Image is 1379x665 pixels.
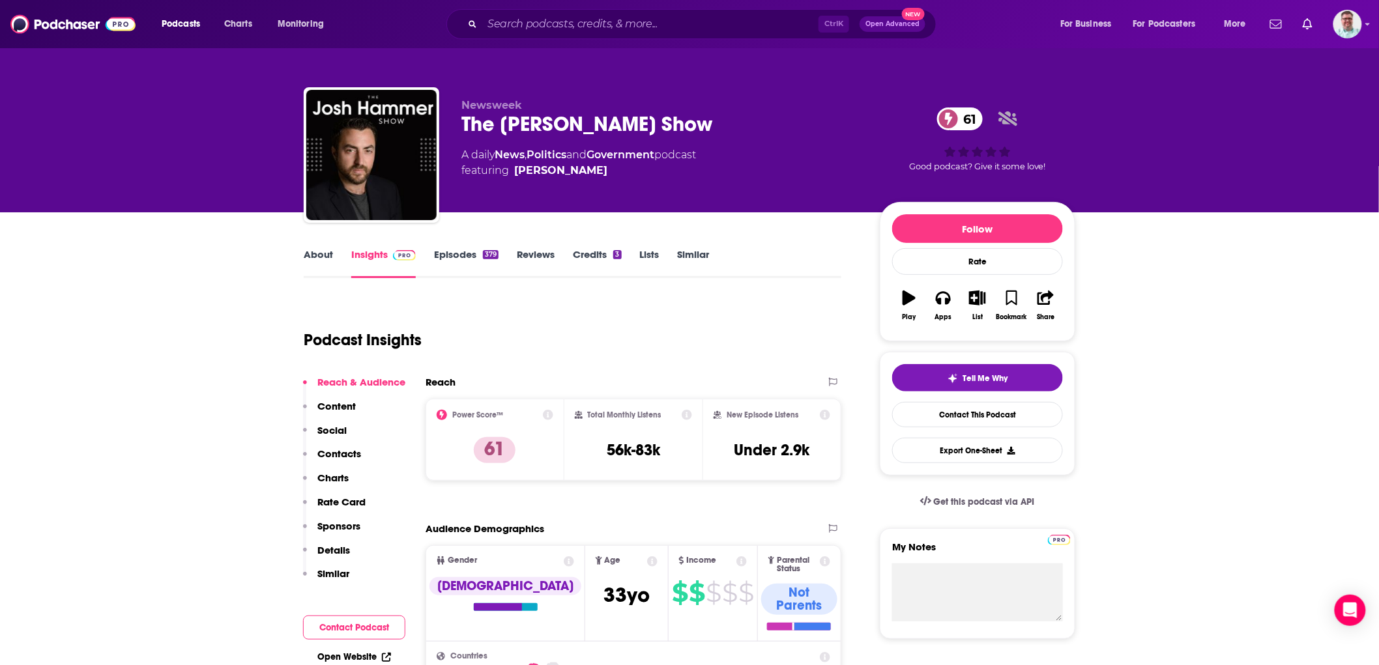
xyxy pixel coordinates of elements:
[994,282,1028,329] button: Bookmark
[426,522,544,535] h2: Audience Demographics
[216,14,260,35] a: Charts
[1060,15,1112,33] span: For Business
[304,248,333,278] a: About
[892,402,1063,427] a: Contact This Podcast
[317,424,347,436] p: Social
[429,577,581,595] div: [DEMOGRAPHIC_DATA]
[603,582,650,608] span: 33 yo
[303,544,350,568] button: Details
[459,9,949,39] div: Search podcasts, credits, & more...
[1125,14,1215,35] button: open menu
[317,496,366,508] p: Rate Card
[1265,13,1287,35] a: Show notifications dropdown
[1333,10,1362,38] span: Logged in as marcus414
[1048,535,1071,545] img: Podchaser Pro
[935,313,952,321] div: Apps
[950,107,983,130] span: 61
[1037,313,1054,321] div: Share
[152,14,217,35] button: open menu
[761,584,837,615] div: Not Parents
[474,437,515,463] p: 61
[1215,14,1262,35] button: open menu
[514,163,607,178] a: Josh Hammer
[303,424,347,448] button: Social
[1133,15,1196,33] span: For Podcasters
[1048,533,1071,545] a: Pro website
[317,376,405,388] p: Reach & Audience
[303,615,405,640] button: Contact Podcast
[573,248,621,278] a: Credits3
[162,15,200,33] span: Podcasts
[1333,10,1362,38] img: User Profile
[689,582,704,603] span: $
[269,14,341,35] button: open menu
[317,520,360,532] p: Sponsors
[1333,10,1362,38] button: Show profile menu
[448,556,477,565] span: Gender
[495,149,525,161] a: News
[1298,13,1318,35] a: Show notifications dropdown
[909,162,1046,171] span: Good podcast? Give it some love!
[777,556,817,573] span: Parental Status
[865,21,920,27] span: Open Advanced
[734,440,810,460] h3: Under 2.9k
[303,496,366,520] button: Rate Card
[926,282,960,329] button: Apps
[996,313,1027,321] div: Bookmark
[483,250,499,259] div: 379
[687,556,717,565] span: Income
[910,486,1045,518] a: Get this podcast via API
[306,90,437,220] img: The Josh Hammer Show
[303,472,349,496] button: Charts
[278,15,324,33] span: Monitoring
[351,248,416,278] a: InsightsPodchaser Pro
[517,248,555,278] a: Reviews
[948,373,958,384] img: tell me why sparkle
[860,16,925,32] button: Open AdvancedNew
[892,438,1063,463] button: Export One-Sheet
[303,376,405,400] button: Reach & Audience
[892,282,926,329] button: Play
[672,582,688,603] span: $
[706,582,721,603] span: $
[10,12,136,36] img: Podchaser - Follow, Share and Rate Podcasts
[461,99,522,111] span: Newsweek
[525,149,527,161] span: ,
[393,250,416,261] img: Podchaser Pro
[588,410,661,419] h2: Total Monthly Listens
[678,248,710,278] a: Similar
[934,496,1035,507] span: Get this podcast via API
[461,147,696,178] div: A daily podcast
[224,15,252,33] span: Charts
[1029,282,1063,329] button: Share
[640,248,660,278] a: Lists
[317,544,350,556] p: Details
[304,330,422,350] h1: Podcast Insights
[482,14,819,35] input: Search podcasts, credits, & more...
[819,16,849,33] span: Ctrl K
[972,313,983,321] div: List
[426,376,456,388] h2: Reach
[963,373,1008,384] span: Tell Me Why
[434,248,499,278] a: Episodes379
[880,99,1075,180] div: 61Good podcast? Give it some love!
[566,149,587,161] span: and
[1224,15,1246,33] span: More
[613,250,621,259] div: 3
[605,556,621,565] span: Age
[317,447,361,460] p: Contacts
[727,410,798,419] h2: New Episode Listens
[452,410,503,419] h2: Power Score™
[738,582,753,603] span: $
[961,282,994,329] button: List
[892,364,1063,391] button: tell me why sparkleTell Me Why
[303,400,356,424] button: Content
[450,652,487,660] span: Countries
[937,107,983,130] a: 61
[527,149,566,161] a: Politics
[903,313,916,321] div: Play
[303,520,360,544] button: Sponsors
[461,163,696,178] span: featuring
